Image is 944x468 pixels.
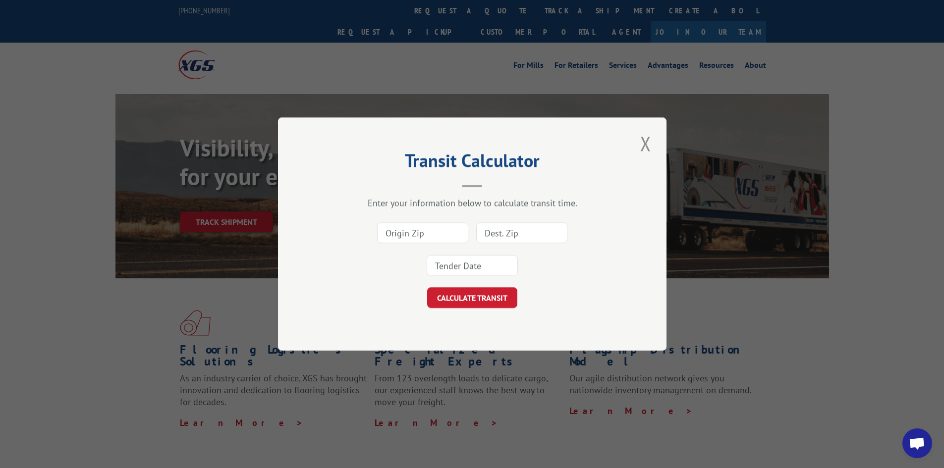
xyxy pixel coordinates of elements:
[427,287,517,308] button: CALCULATE TRANSIT
[377,222,468,243] input: Origin Zip
[427,255,518,276] input: Tender Date
[637,130,654,157] button: Close modal
[902,428,932,458] a: Open chat
[328,154,617,172] h2: Transit Calculator
[476,222,567,243] input: Dest. Zip
[328,197,617,208] div: Enter your information below to calculate transit time.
